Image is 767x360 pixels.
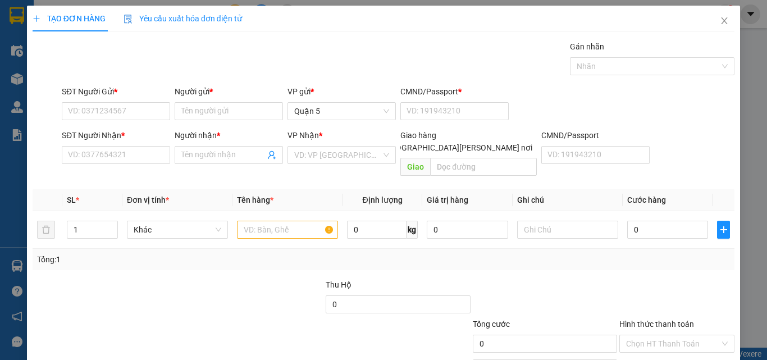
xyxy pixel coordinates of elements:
[326,280,351,289] span: Thu Hộ
[124,15,133,24] img: icon
[427,221,508,239] input: 0
[362,195,402,204] span: Định lượng
[267,151,276,160] span: user-add
[127,195,169,204] span: Đơn vị tính
[37,253,297,266] div: Tổng: 1
[619,320,694,329] label: Hình thức thanh toán
[379,142,537,154] span: [GEOGRAPHIC_DATA][PERSON_NAME] nơi
[287,131,319,140] span: VP Nhận
[473,320,510,329] span: Tổng cước
[287,85,396,98] div: VP gửi
[134,221,221,238] span: Khác
[407,221,418,239] span: kg
[720,16,729,25] span: close
[62,129,170,142] div: SĐT Người Nhận
[175,85,283,98] div: Người gửi
[33,15,40,22] span: plus
[37,221,55,239] button: delete
[427,195,468,204] span: Giá trị hàng
[709,6,740,37] button: Close
[400,131,436,140] span: Giao hàng
[237,195,273,204] span: Tên hàng
[718,225,729,234] span: plus
[124,14,242,23] span: Yêu cầu xuất hóa đơn điện tử
[517,221,618,239] input: Ghi Chú
[237,221,338,239] input: VD: Bàn, Ghế
[513,189,623,211] th: Ghi chú
[400,85,509,98] div: CMND/Passport
[294,103,389,120] span: Quận 5
[717,221,730,239] button: plus
[400,158,430,176] span: Giao
[67,195,76,204] span: SL
[33,14,106,23] span: TẠO ĐƠN HÀNG
[627,195,666,204] span: Cước hàng
[175,129,283,142] div: Người nhận
[62,85,170,98] div: SĐT Người Gửi
[430,158,537,176] input: Dọc đường
[541,129,650,142] div: CMND/Passport
[570,42,604,51] label: Gán nhãn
